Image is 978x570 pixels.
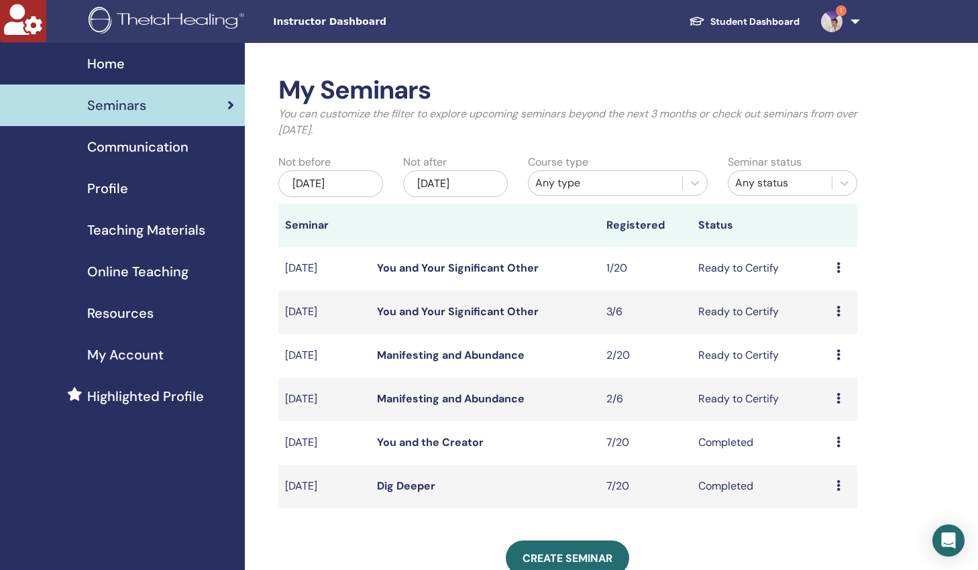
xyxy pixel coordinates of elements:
label: Not after [403,154,447,170]
img: default.jpg [821,11,843,32]
label: Seminar status [728,154,802,170]
div: [DATE] [403,170,508,197]
td: 3/6 [600,290,692,334]
span: My Account [87,345,164,365]
td: Ready to Certify [692,247,830,290]
span: Online Teaching [87,262,188,282]
span: 1 [836,5,847,16]
label: Not before [278,154,331,170]
span: Highlighted Profile [87,386,204,406]
td: [DATE] [278,334,370,378]
span: Resources [87,303,154,323]
td: Completed [692,465,830,508]
a: Manifesting and Abundance [377,392,525,406]
div: Any type [535,175,675,191]
td: 7/20 [600,465,692,508]
a: Manifesting and Abundance [377,348,525,362]
td: [DATE] [278,247,370,290]
a: Dig Deeper [377,479,435,493]
p: You can customize the filter to explore upcoming seminars beyond the next 3 months or check out s... [278,106,858,138]
th: Seminar [278,204,370,247]
div: Open Intercom Messenger [932,524,965,557]
span: Teaching Materials [87,220,205,240]
th: Registered [600,204,692,247]
td: 2/6 [600,378,692,421]
td: [DATE] [278,378,370,421]
h2: My Seminars [278,75,858,106]
div: [DATE] [278,170,383,197]
a: You and Your Significant Other [377,304,539,319]
a: You and Your Significant Other [377,261,539,275]
td: [DATE] [278,290,370,334]
span: Create seminar [523,551,612,565]
td: 1/20 [600,247,692,290]
td: Ready to Certify [692,378,830,421]
td: Ready to Certify [692,334,830,378]
span: Profile [87,178,128,198]
label: Course type [528,154,588,170]
img: graduation-cap-white.svg [689,15,705,27]
td: 7/20 [600,421,692,465]
span: Communication [87,137,188,157]
td: [DATE] [278,465,370,508]
td: 2/20 [600,334,692,378]
span: Home [87,54,125,74]
td: Completed [692,421,830,465]
img: logo.png [89,7,249,37]
a: Student Dashboard [678,9,810,34]
a: You and the Creator [377,435,484,449]
div: Any status [735,175,825,191]
span: Seminars [87,95,146,115]
th: Status [692,204,830,247]
span: Instructor Dashboard [273,15,474,29]
td: [DATE] [278,421,370,465]
td: Ready to Certify [692,290,830,334]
